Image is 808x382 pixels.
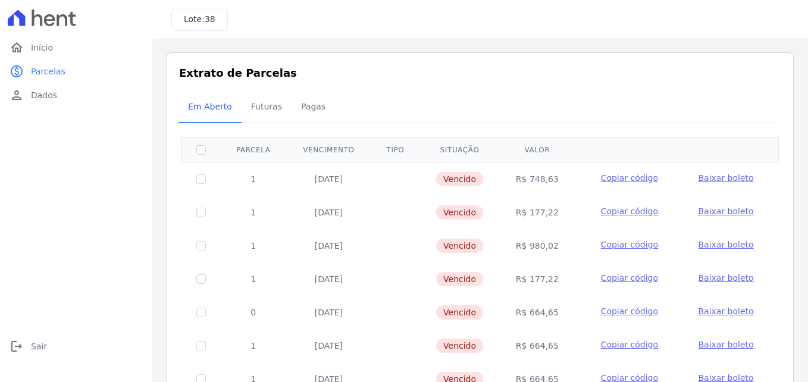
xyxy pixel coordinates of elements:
[220,196,287,229] td: 1
[500,162,575,196] td: R$ 748,63
[698,305,753,317] a: Baixar boleto
[287,196,371,229] td: [DATE]
[436,305,483,320] span: Vencido
[589,339,669,350] button: Copiar código
[698,206,753,216] span: Baixar boleto
[371,137,419,162] th: Tipo
[184,13,215,26] h3: Lote:
[220,296,287,329] td: 0
[589,272,669,284] button: Copiar código
[601,240,658,249] span: Copiar código
[31,89,57,101] span: Dados
[5,36,148,60] a: homeInício
[220,262,287,296] td: 1
[220,137,287,162] th: Parcela
[436,172,483,186] span: Vencido
[436,272,483,286] span: Vencido
[5,83,148,107] a: personDados
[500,137,575,162] th: Valor
[287,162,371,196] td: [DATE]
[287,262,371,296] td: [DATE]
[287,229,371,262] td: [DATE]
[601,173,658,183] span: Copiar código
[698,205,753,217] a: Baixar boleto
[698,172,753,184] a: Baixar boleto
[10,64,24,79] i: paid
[601,306,658,316] span: Copiar código
[500,262,575,296] td: R$ 177,22
[698,273,753,283] span: Baixar boleto
[436,339,483,353] span: Vencido
[589,239,669,251] button: Copiar código
[244,95,289,118] span: Futuras
[698,240,753,249] span: Baixar boleto
[5,60,148,83] a: paidParcelas
[698,340,753,349] span: Baixar boleto
[242,92,292,123] a: Futuras
[220,229,287,262] td: 1
[205,14,215,24] span: 38
[500,296,575,329] td: R$ 664,65
[500,229,575,262] td: R$ 980,02
[31,42,53,54] span: Início
[5,334,148,358] a: logoutSair
[436,239,483,253] span: Vencido
[287,296,371,329] td: [DATE]
[10,339,24,353] i: logout
[601,273,658,283] span: Copiar código
[420,137,500,162] th: Situação
[589,172,669,184] button: Copiar código
[589,305,669,317] button: Copiar código
[589,205,669,217] button: Copiar código
[31,65,65,77] span: Parcelas
[287,329,371,362] td: [DATE]
[10,88,24,102] i: person
[601,206,658,216] span: Copiar código
[294,95,333,118] span: Pagas
[601,340,658,349] span: Copiar código
[220,329,287,362] td: 1
[220,162,287,196] td: 1
[10,40,24,55] i: home
[179,65,781,81] h3: Extrato de Parcelas
[181,95,239,118] span: Em Aberto
[698,306,753,316] span: Baixar boleto
[287,137,371,162] th: Vencimento
[436,205,483,220] span: Vencido
[292,92,335,123] a: Pagas
[500,329,575,362] td: R$ 664,65
[698,339,753,350] a: Baixar boleto
[698,173,753,183] span: Baixar boleto
[698,239,753,251] a: Baixar boleto
[698,272,753,284] a: Baixar boleto
[31,340,47,352] span: Sair
[178,92,242,123] a: Em Aberto
[500,196,575,229] td: R$ 177,22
